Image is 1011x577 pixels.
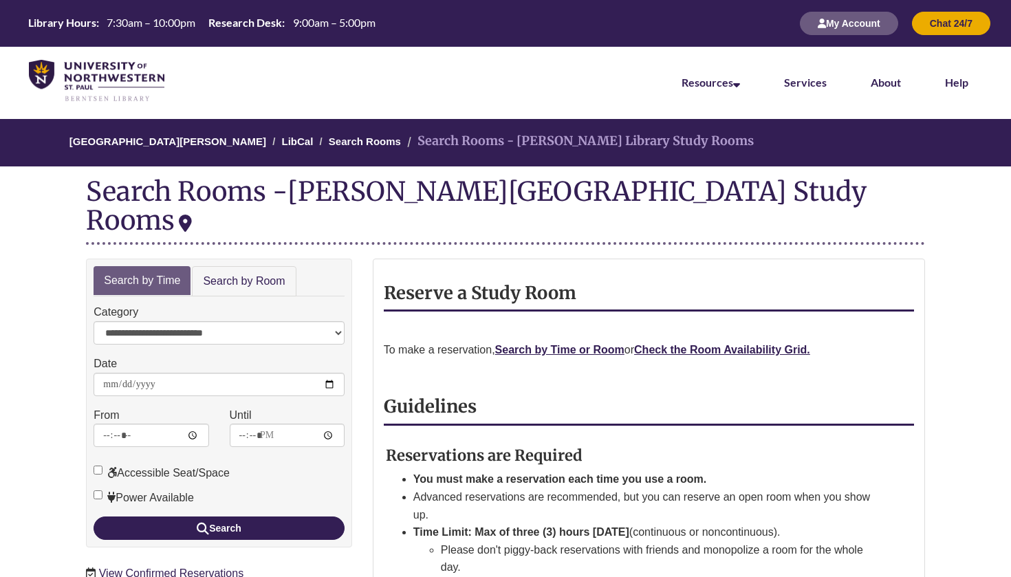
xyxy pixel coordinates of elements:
a: Check the Room Availability Grid. [634,344,810,356]
th: Research Desk: [203,15,287,30]
label: From [94,406,119,424]
a: Services [784,76,827,89]
table: Hours Today [23,15,380,30]
nav: Breadcrumb [86,119,925,166]
li: Please don't piggy-back reservations with friends and monopolize a room for the whole day. [441,541,881,576]
a: [GEOGRAPHIC_DATA][PERSON_NAME] [69,135,266,147]
div: [PERSON_NAME][GEOGRAPHIC_DATA] Study Rooms [86,175,867,237]
button: My Account [800,12,898,35]
img: UNWSP Library Logo [29,60,164,102]
th: Library Hours: [23,15,101,30]
a: About [871,76,901,89]
input: Power Available [94,490,102,499]
a: Search by Room [192,266,296,297]
a: Search by Time [94,266,191,296]
p: To make a reservation, or [384,341,914,359]
label: Power Available [94,489,194,507]
a: My Account [800,17,898,29]
a: Chat 24/7 [912,17,990,29]
span: 7:30am – 10:00pm [107,16,195,29]
label: Date [94,355,117,373]
li: Search Rooms - [PERSON_NAME] Library Study Rooms [404,131,754,151]
li: Advanced reservations are recommended, but you can reserve an open room when you show up. [413,488,881,523]
strong: Reserve a Study Room [384,282,576,304]
button: Chat 24/7 [912,12,990,35]
a: Hours Today [23,15,380,32]
a: Help [945,76,968,89]
div: Search Rooms - [86,177,925,244]
strong: Guidelines [384,395,477,417]
input: Accessible Seat/Space [94,466,102,475]
span: 9:00am – 5:00pm [293,16,376,29]
strong: Reservations are Required [386,446,583,465]
a: Resources [682,76,740,89]
a: LibCal [282,135,314,147]
label: Category [94,303,138,321]
label: Accessible Seat/Space [94,464,230,482]
a: Search Rooms [329,135,401,147]
button: Search [94,516,345,540]
a: Search by Time or Room [495,344,624,356]
li: (continuous or noncontinuous). [413,523,881,576]
label: Until [230,406,252,424]
strong: Time Limit: Max of three (3) hours [DATE] [413,526,629,538]
strong: You must make a reservation each time you use a room. [413,473,707,485]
